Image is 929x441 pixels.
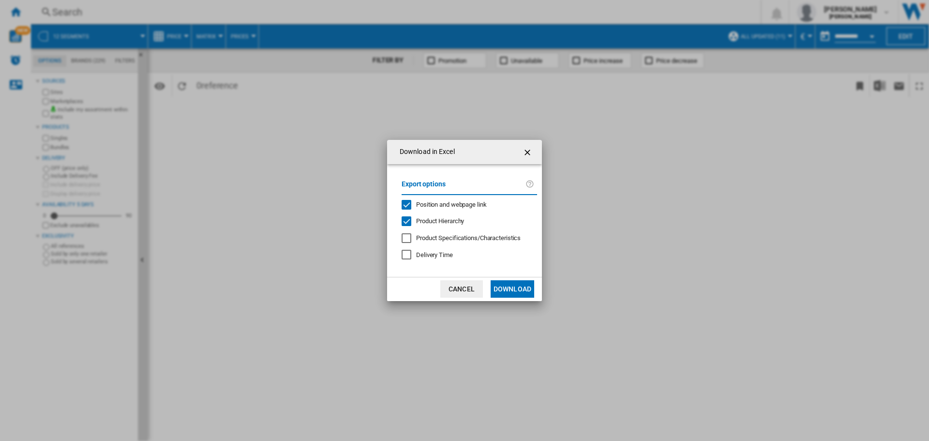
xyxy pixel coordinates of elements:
span: Product Hierarchy [416,217,464,225]
button: Download [491,280,534,298]
h4: Download in Excel [395,147,455,157]
div: Only applies to Category View [416,234,521,243]
button: getI18NText('BUTTONS.CLOSE_DIALOG') [519,142,538,162]
md-checkbox: Delivery Time [402,250,537,259]
span: Product Specifications/Characteristics [416,234,521,242]
md-checkbox: Product Hierarchy [402,217,529,226]
button: Cancel [440,280,483,298]
ng-md-icon: getI18NText('BUTTONS.CLOSE_DIALOG') [523,147,534,158]
span: Position and webpage link [416,201,487,208]
label: Export options [402,179,525,197]
md-checkbox: Position and webpage link [402,200,529,209]
span: Delivery Time [416,251,453,259]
